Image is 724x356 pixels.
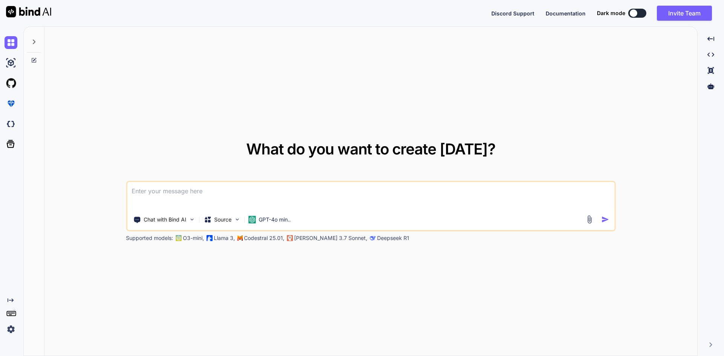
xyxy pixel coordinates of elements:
span: What do you want to create [DATE]? [246,140,495,158]
img: darkCloudIdeIcon [5,118,17,130]
p: GPT-4o min.. [259,216,291,223]
button: Documentation [546,9,586,17]
img: githubLight [5,77,17,90]
span: Discord Support [491,10,534,17]
img: Pick Models [234,216,240,223]
img: premium [5,97,17,110]
img: Pick Tools [189,216,195,223]
img: attachment [585,215,594,224]
button: Discord Support [491,9,534,17]
p: O3-mini, [183,234,204,242]
p: Deepseek R1 [377,234,409,242]
p: Chat with Bind AI [144,216,186,223]
img: icon [601,215,609,223]
img: Mistral-AI [237,235,242,241]
img: claude [287,235,293,241]
span: Documentation [546,10,586,17]
span: Dark mode [597,9,625,17]
p: Supported models: [126,234,173,242]
img: settings [5,323,17,336]
img: GPT-4 [175,235,181,241]
p: Llama 3, [214,234,235,242]
img: Llama2 [206,235,212,241]
img: chat [5,36,17,49]
img: Bind AI [6,6,51,17]
p: [PERSON_NAME] 3.7 Sonnet, [294,234,367,242]
button: Invite Team [657,6,712,21]
img: ai-studio [5,57,17,69]
p: Source [214,216,232,223]
img: claude [370,235,376,241]
p: Codestral 25.01, [244,234,284,242]
img: GPT-4o mini [248,216,256,223]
